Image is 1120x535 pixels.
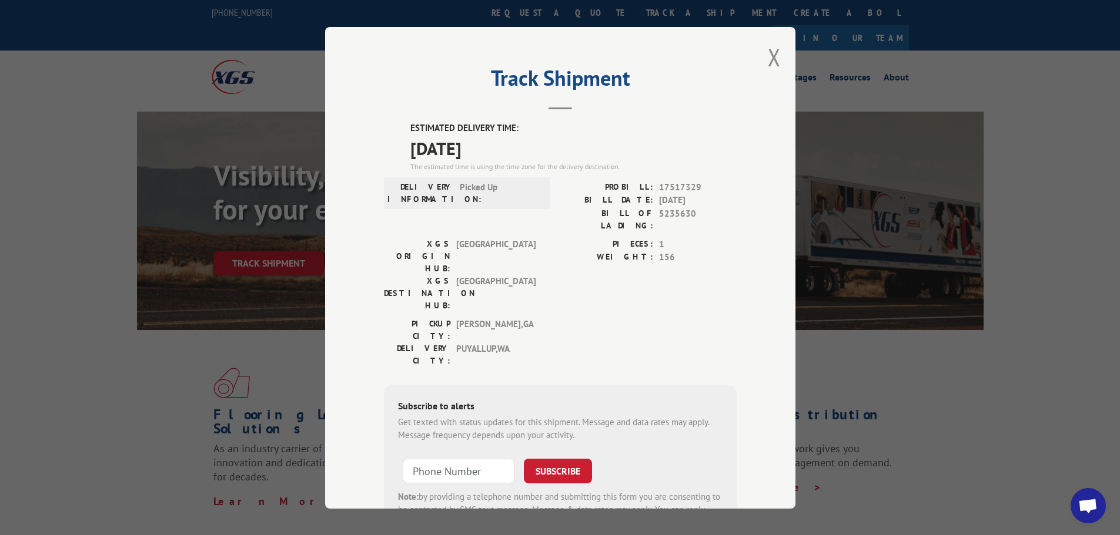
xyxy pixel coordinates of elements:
[768,42,781,73] button: Close modal
[456,342,536,366] span: PUYALLUP , WA
[384,70,737,92] h2: Track Shipment
[398,490,723,530] div: by providing a telephone number and submitting this form you are consenting to be contacted by SM...
[560,251,653,264] label: WEIGHT:
[659,251,737,264] span: 156
[560,194,653,207] label: BILL DATE:
[384,317,450,342] label: PICKUP CITY:
[560,207,653,231] label: BILL OF LADING:
[410,122,737,135] label: ESTIMATED DELIVERY TIME:
[560,180,653,194] label: PROBILL:
[659,237,737,251] span: 1
[456,317,536,342] span: [PERSON_NAME] , GA
[384,237,450,274] label: XGS ORIGIN HUB:
[456,237,536,274] span: [GEOGRAPHIC_DATA]
[659,180,737,194] span: 17517329
[384,342,450,366] label: DELIVERY CITY:
[1071,488,1106,523] div: Open chat
[410,134,737,161] span: [DATE]
[456,274,536,311] span: [GEOGRAPHIC_DATA]
[460,180,539,205] span: Picked Up
[410,161,737,171] div: The estimated time is using the time zone for the delivery destination.
[659,207,737,231] span: 5235630
[524,458,592,483] button: SUBSCRIBE
[398,490,419,502] strong: Note:
[659,194,737,207] span: [DATE]
[403,458,514,483] input: Phone Number
[398,398,723,415] div: Subscribe to alerts
[384,274,450,311] label: XGS DESTINATION HUB:
[560,237,653,251] label: PIECES:
[387,180,454,205] label: DELIVERY INFORMATION:
[398,415,723,442] div: Get texted with status updates for this shipment. Message and data rates may apply. Message frequ...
